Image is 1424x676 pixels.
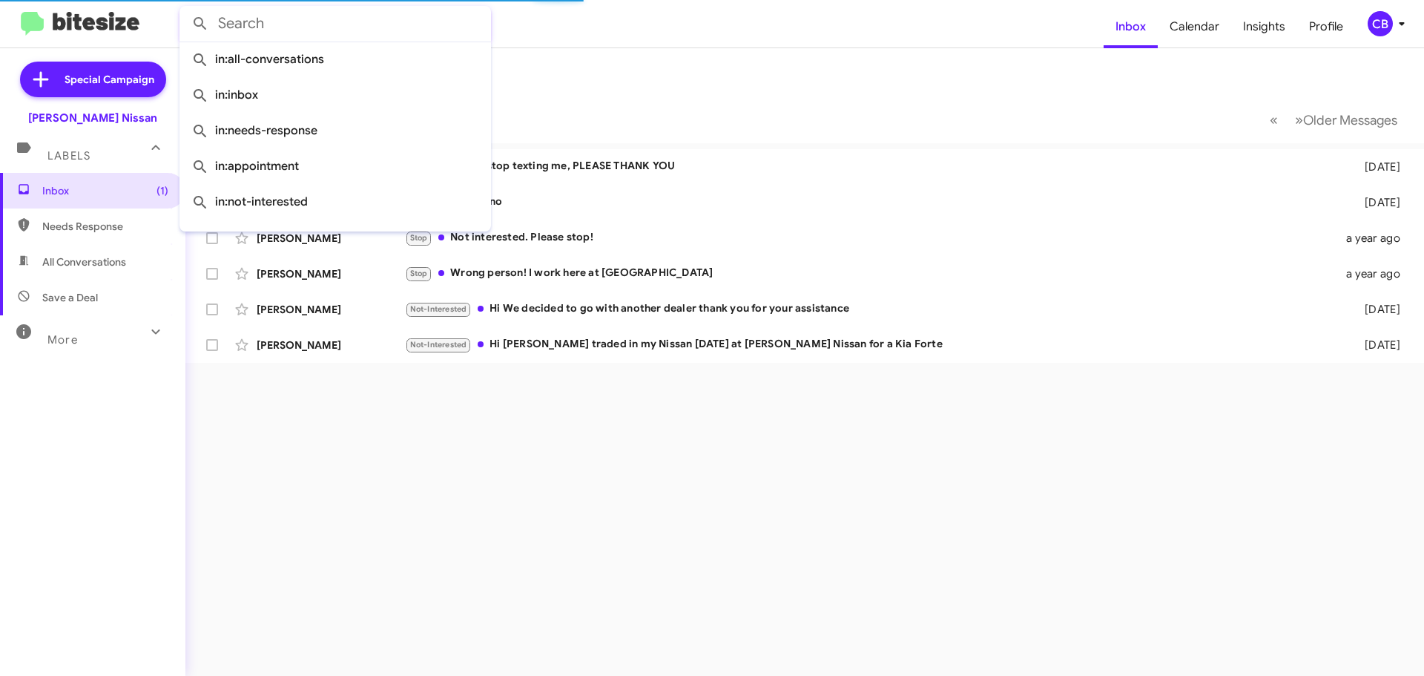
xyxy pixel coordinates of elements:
span: in:all-conversations [191,42,479,77]
div: [PERSON_NAME] [257,338,405,352]
span: All Conversations [42,255,126,269]
a: Inbox [1104,5,1158,48]
div: [PERSON_NAME] [257,231,405,246]
div: a year ago [1341,231,1412,246]
span: Special Campaign [65,72,154,87]
div: a year ago [1341,266,1412,281]
div: [PERSON_NAME] Nissan [28,111,157,125]
div: no [405,194,1341,211]
div: Not interested. Please stop! [405,229,1341,246]
button: CB [1355,11,1408,36]
div: Please stop texting me, PLEASE THANK YOU [405,158,1341,175]
span: in:appointment [191,148,479,184]
span: Stop [410,269,428,278]
div: [DATE] [1341,195,1412,210]
span: Stop [410,233,428,243]
span: Not-Interested [410,340,467,350]
span: in:sold-verified [191,220,479,255]
div: Wrong person! I work here at [GEOGRAPHIC_DATA] [405,265,1341,282]
span: in:not-interested [191,184,479,220]
div: [PERSON_NAME] [257,266,405,281]
a: Calendar [1158,5,1231,48]
nav: Page navigation example [1262,105,1406,135]
input: Search [179,6,491,42]
span: More [47,333,78,347]
button: Next [1286,105,1406,135]
div: Hi [PERSON_NAME] traded in my Nissan [DATE] at [PERSON_NAME] Nissan for a Kia Forte [405,336,1341,353]
div: [DATE] [1341,160,1412,174]
span: Needs Response [42,219,168,234]
span: (1) [156,183,168,198]
span: « [1270,111,1278,129]
div: [DATE] [1341,338,1412,352]
span: in:inbox [191,77,479,113]
a: Special Campaign [20,62,166,97]
span: Inbox [42,183,168,198]
a: Profile [1297,5,1355,48]
span: Not-Interested [410,304,467,314]
span: Labels [47,149,90,163]
span: Older Messages [1303,112,1397,128]
span: Save a Deal [42,290,98,305]
div: Hi We decided to go with another dealer thank you for your assistance [405,301,1341,318]
span: in:needs-response [191,113,479,148]
span: » [1295,111,1303,129]
div: [DATE] [1341,302,1412,317]
a: Insights [1231,5,1297,48]
button: Previous [1261,105,1287,135]
div: CB [1368,11,1393,36]
div: [PERSON_NAME] [257,302,405,317]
